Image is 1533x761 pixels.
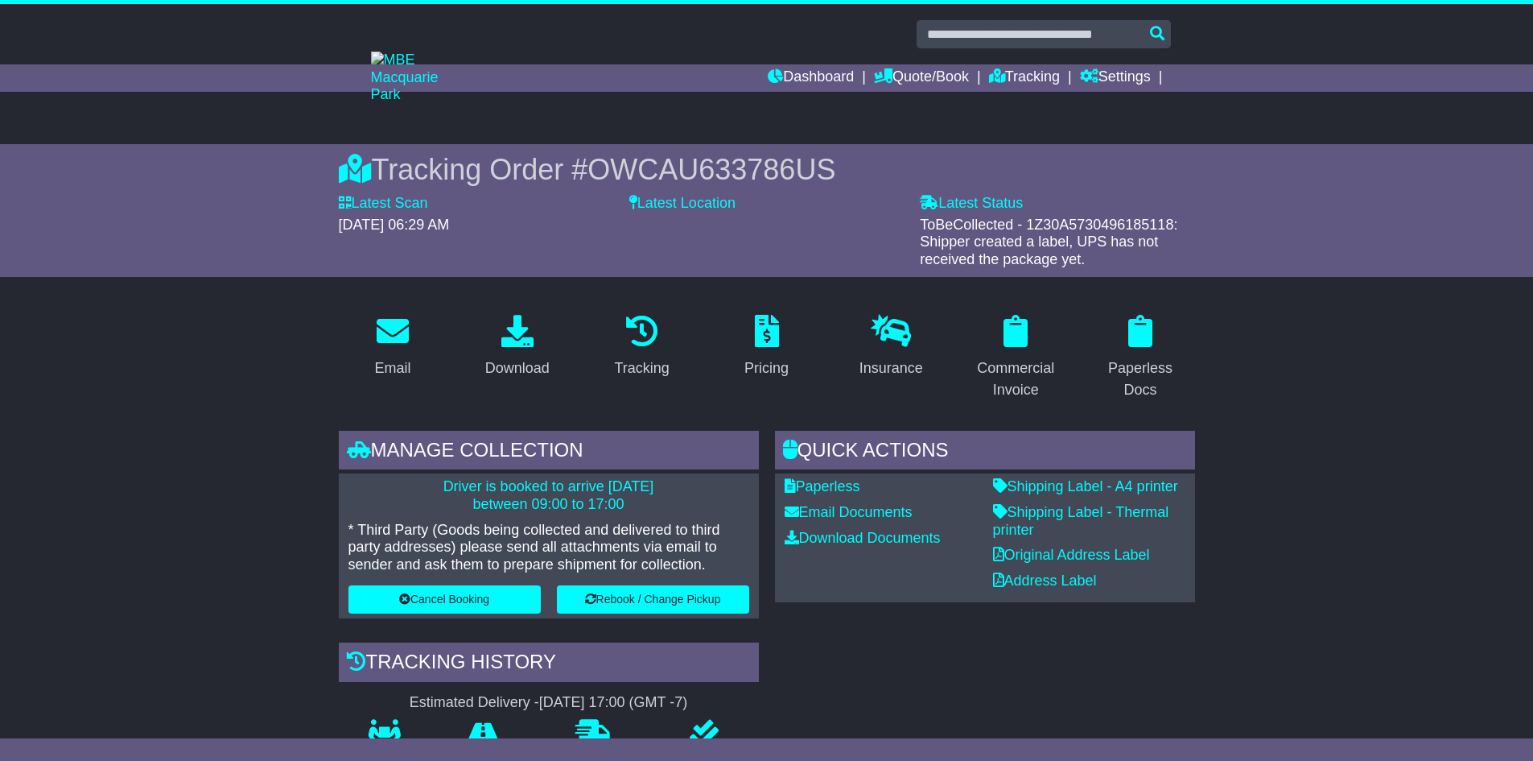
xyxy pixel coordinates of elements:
a: Tracking [604,309,679,385]
div: Email [374,358,410,379]
a: Commercial Invoice [962,309,1070,407]
button: Rebook / Change Pickup [557,585,749,614]
div: Quick Actions [775,431,1195,474]
a: Original Address Label [993,547,1150,563]
div: Download [485,358,550,379]
div: Tracking [614,358,669,379]
p: * Third Party (Goods being collected and delivered to third party addresses) please send all atta... [348,522,749,574]
div: Estimated Delivery - [339,694,759,712]
img: MBE Macquarie Park [371,52,468,104]
a: Pricing [734,309,799,385]
a: Address Label [993,573,1097,589]
div: Paperless Docs [1097,358,1185,401]
a: Shipping Label - Thermal printer [993,504,1169,538]
label: Latest Status [920,195,1023,213]
span: ToBeCollected - 1Z30A5730496185118: Shipper created a label, UPS has not received the package yet. [920,217,1177,267]
div: Insurance [859,358,923,379]
div: Manage collection [339,431,759,474]
a: Download Documents [785,530,941,546]
div: Commercial Invoice [972,358,1060,401]
a: Paperless Docs [1086,309,1195,407]
label: Latest Scan [339,195,428,213]
a: Email Documents [785,504,913,520]
div: Tracking history [339,643,759,686]
a: Insurance [849,309,933,385]
a: Download [475,309,560,385]
span: [DATE] 06:29 AM [339,217,450,233]
a: Dashboard [768,64,854,92]
a: Settings [1080,64,1151,92]
a: Email [364,309,421,385]
p: Driver is booked to arrive [DATE] between 09:00 to 17:00 [348,478,749,513]
button: Cancel Booking [348,585,541,614]
span: OWCAU633786US [587,153,835,186]
label: Latest Location [629,195,736,213]
div: Tracking Order # [339,152,1195,187]
a: Quote/Book [874,64,969,92]
div: [DATE] 17:00 (GMT -7) [539,694,687,712]
a: Tracking [989,64,1060,92]
a: Shipping Label - A4 printer [993,478,1178,494]
div: Pricing [744,358,789,379]
a: Paperless [785,478,860,494]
